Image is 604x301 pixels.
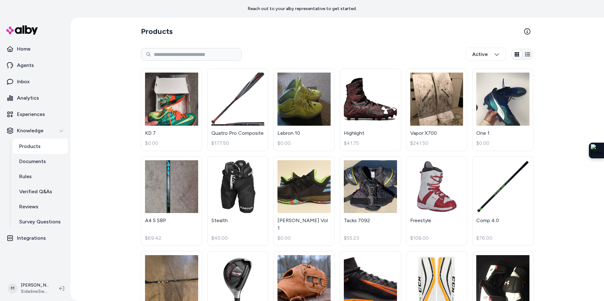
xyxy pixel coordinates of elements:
p: Reviews [19,203,38,211]
p: Survey Questions [19,218,61,226]
span: SidelineSwap [21,288,49,295]
a: Documents [13,154,68,169]
p: Agents [17,62,34,69]
a: Reviews [13,199,68,214]
a: Integrations [3,231,68,246]
p: Experiences [17,111,45,118]
button: M[PERSON_NAME]SidelineSwap [4,278,54,298]
p: Integrations [17,234,46,242]
a: One 1One 1$0.00 [472,68,534,151]
a: Experiences [3,107,68,122]
a: Rules [13,169,68,184]
a: Agents [3,58,68,73]
button: Active [466,48,506,61]
a: Inbox [3,74,68,89]
button: Knowledge [3,123,68,138]
span: M [8,283,18,293]
a: Tacks 7092Tacks 7092$55.23 [340,156,401,246]
p: Rules [19,173,32,180]
a: Home [3,41,68,57]
a: FreestyleFreestyle$108.00 [406,156,467,246]
a: Comp 4.0Comp 4.0$76.00 [472,156,534,246]
p: Inbox [17,78,30,85]
h2: Products [141,26,173,36]
img: Extension Icon [591,144,602,157]
a: Harden Vol 1[PERSON_NAME] Vol 1$0.00 [273,156,335,246]
p: Home [17,45,31,53]
a: HighlightHighlight$41.75 [340,68,401,151]
p: Knowledge [17,127,43,134]
a: Analytics [3,90,68,106]
p: Analytics [17,94,39,102]
a: StealthStealth$45.00 [207,156,269,246]
p: Reach out to your alby representative to get started. [248,6,357,12]
a: Products [13,139,68,154]
p: Documents [19,158,46,165]
p: [PERSON_NAME] [21,282,49,288]
a: Lebron 10Lebron 10$0.00 [273,68,335,151]
p: Verified Q&As [19,188,52,195]
a: Verified Q&As [13,184,68,199]
a: A4.5 SBPA4.5 SBP$69.42 [141,156,202,246]
a: Survey Questions [13,214,68,229]
a: Quatro Pro CompositeQuatro Pro Composite$177.50 [207,68,269,151]
img: alby Logo [6,25,38,35]
p: Products [19,143,41,150]
a: Vapor X700Vapor X700$241.50 [406,68,467,151]
a: KD 7KD 7$0.00 [141,68,202,151]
